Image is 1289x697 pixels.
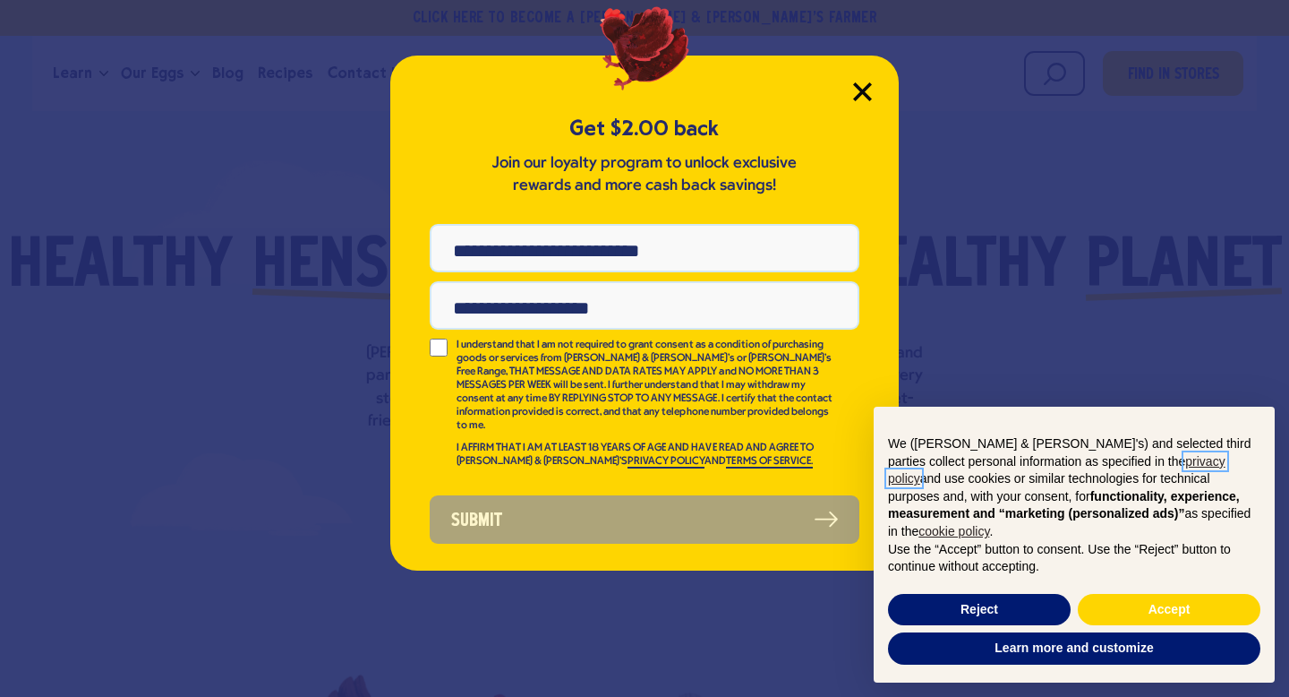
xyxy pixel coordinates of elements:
button: Reject [888,594,1071,626]
button: Accept [1078,594,1260,626]
p: I AFFIRM THAT I AM AT LEAST 18 YEARS OF AGE AND HAVE READ AND AGREE TO [PERSON_NAME] & [PERSON_NA... [457,442,834,469]
p: Join our loyalty program to unlock exclusive rewards and more cash back savings! [488,152,801,197]
a: PRIVACY POLICY [627,456,704,469]
h5: Get $2.00 back [430,114,859,143]
button: Submit [430,495,859,544]
a: TERMS OF SERVICE. [726,456,812,469]
a: privacy policy [888,454,1225,486]
a: cookie policy [918,524,989,538]
button: Close Modal [853,82,872,101]
input: I understand that I am not required to grant consent as a condition of purchasing goods or servic... [430,339,448,357]
button: Learn more and customize [888,632,1260,665]
p: I understand that I am not required to grant consent as a condition of purchasing goods or servic... [457,339,834,433]
p: Use the “Accept” button to consent. Use the “Reject” button to continue without accepting. [888,541,1260,576]
p: We ([PERSON_NAME] & [PERSON_NAME]'s) and selected third parties collect personal information as s... [888,435,1260,541]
